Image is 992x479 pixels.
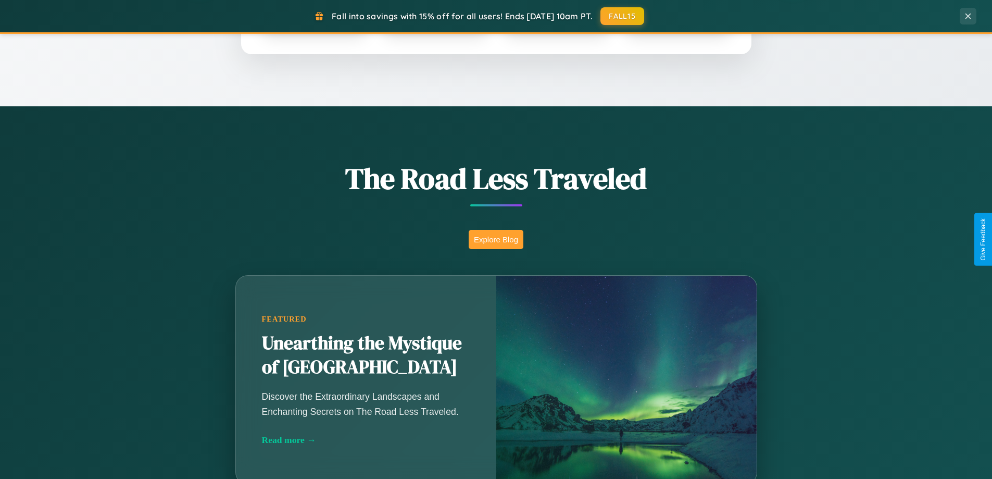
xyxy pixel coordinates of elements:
div: Read more → [262,435,470,446]
button: Explore Blog [469,230,523,249]
div: Featured [262,315,470,324]
p: Discover the Extraordinary Landscapes and Enchanting Secrets on The Road Less Traveled. [262,389,470,419]
h1: The Road Less Traveled [184,158,809,199]
button: FALL15 [600,7,644,25]
h2: Unearthing the Mystique of [GEOGRAPHIC_DATA] [262,331,470,379]
span: Fall into savings with 15% off for all users! Ends [DATE] 10am PT. [332,11,593,21]
div: Give Feedback [980,218,987,261]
